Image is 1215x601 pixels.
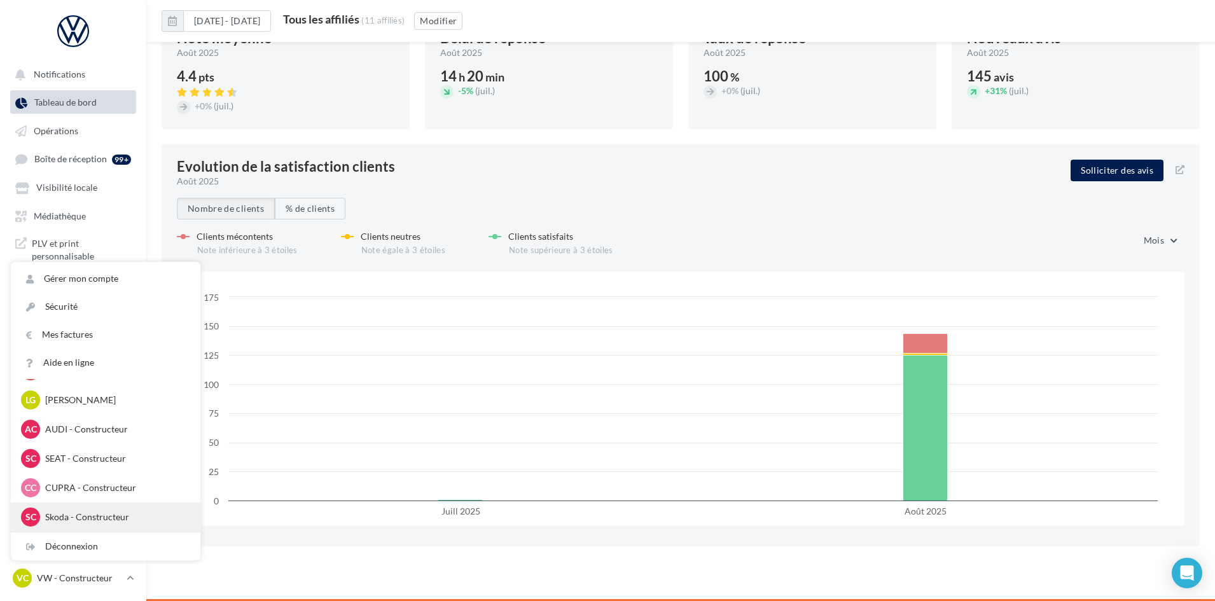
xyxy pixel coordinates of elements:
span: h [459,70,465,84]
span: Note égale à 3 étoiles [361,245,445,255]
text: 0 [214,495,219,506]
a: Sécurité [11,293,200,321]
span: PLV et print personnalisable [32,237,131,262]
span: LG [25,394,36,406]
span: pts [198,70,214,84]
span: Clients neutres [361,231,420,242]
a: Boîte de réception 99+ [8,147,139,170]
div: (11 affiliés) [361,15,405,25]
span: (juil.) [475,85,495,96]
p: Skoda - Constructeur [45,511,185,523]
span: VC [17,572,29,584]
a: Opérations [8,119,139,142]
p: SEAT - Constructeur [45,452,185,465]
span: 20 [467,67,483,85]
span: Clients satisfaits [508,231,573,242]
span: 0% [721,85,739,96]
span: avis [994,70,1014,84]
div: Taux de réponse [704,31,806,45]
button: Modifier [414,12,462,30]
a: Tableau de bord [8,90,139,113]
div: Nouveaux avis [967,31,1061,45]
span: (juil.) [740,85,760,96]
button: [DATE] - [DATE] [183,10,271,32]
text: 150 [204,321,219,331]
span: SC [25,452,36,465]
span: min [485,70,504,84]
a: Gérer mon compte [11,265,200,293]
button: Mois [1134,230,1184,251]
span: Opérations [34,125,78,136]
span: Note inférieure à 3 étoiles [197,245,298,255]
span: - [458,85,461,96]
text: 50 [209,437,219,448]
p: VW - Constructeur [37,572,121,584]
a: Mes factures [11,321,200,349]
span: août 2025 [177,46,219,59]
span: CC [25,481,36,494]
a: Aide en ligne [11,349,200,376]
button: Solliciter des avis [1071,160,1163,181]
p: CUPRA - Constructeur [45,481,185,494]
div: Tous les affiliés [283,13,359,25]
span: + [721,85,726,96]
span: Médiathèque [34,211,86,221]
span: 5% [458,85,473,96]
span: Notifications [34,69,85,79]
span: août 2025 [177,175,219,188]
text: 75 [209,408,219,418]
text: 100 [204,379,219,390]
span: 31% [985,85,1007,96]
div: Délai de réponse [440,31,546,45]
span: + [985,85,990,96]
span: 100 [704,67,728,85]
span: AC [25,423,37,436]
button: % de clients [275,198,345,219]
span: (juil.) [1009,85,1029,96]
a: VC VW - Constructeur [10,566,136,590]
span: 0% [195,100,212,111]
button: Notifications [8,62,134,85]
span: Mois [1144,235,1164,245]
div: Evolution de la satisfaction clients [177,160,395,174]
span: Note supérieure à 3 étoiles [509,245,613,255]
span: Visibilité locale [36,183,97,193]
a: Visibilité locale [8,176,139,198]
span: % [730,70,739,84]
span: + [195,100,200,111]
p: [PERSON_NAME] [45,394,185,406]
text: 175 [204,292,219,303]
button: [DATE] - [DATE] [162,10,271,32]
div: Open Intercom Messenger [1172,558,1202,588]
span: Clients mécontents [197,231,273,242]
div: 99+ [112,155,131,165]
span: Boîte de réception [34,154,107,165]
span: 4.4 [177,67,197,85]
div: Déconnexion [11,532,200,560]
text: 125 [204,350,219,361]
span: SC [25,511,36,523]
span: (juil.) [214,100,233,111]
button: Nombre de clients [177,198,275,219]
text: Août 2025 [905,506,947,516]
span: août 2025 [967,46,1009,59]
div: Note moyenne [177,31,272,45]
a: PLV et print personnalisable [8,232,139,267]
text: 25 [209,466,219,477]
span: 145 [967,67,992,85]
a: Médiathèque [8,204,139,227]
span: août 2025 [704,46,746,59]
span: Tableau de bord [34,97,97,108]
p: AUDI - Constructeur [45,423,185,436]
span: août 2025 [440,46,482,59]
span: 14 [440,67,457,85]
a: Campagnes DataOnDemand [8,272,139,307]
text: Juill 2025 [441,506,480,516]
